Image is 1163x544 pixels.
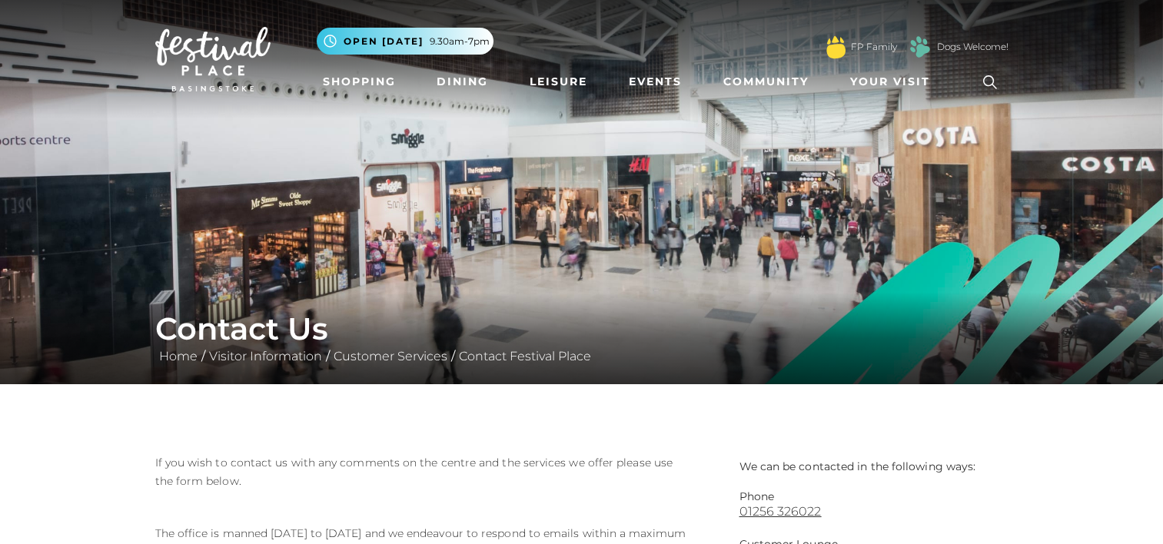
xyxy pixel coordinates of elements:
a: Shopping [317,68,402,96]
a: Dogs Welcome! [937,40,1008,54]
img: Festival Place Logo [155,27,271,91]
a: FP Family [851,40,897,54]
a: Your Visit [844,68,944,96]
a: Events [623,68,688,96]
p: If you wish to contact us with any comments on the centre and the services we offer please use th... [155,453,691,490]
a: Visitor Information [205,349,326,363]
a: Leisure [523,68,593,96]
a: Contact Festival Place [455,349,595,363]
a: Dining [430,68,494,96]
a: Home [155,349,201,363]
div: / / / [144,310,1020,366]
p: We can be contacted in the following ways: [739,453,1008,474]
button: Open [DATE] 9.30am-7pm [317,28,493,55]
a: Community [717,68,815,96]
p: Phone [739,489,1008,504]
a: 01256 326022 [739,504,1008,519]
span: Open [DATE] [344,35,424,48]
a: Customer Services [330,349,451,363]
span: 9.30am-7pm [430,35,490,48]
span: Your Visit [850,74,930,90]
h1: Contact Us [155,310,1008,347]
